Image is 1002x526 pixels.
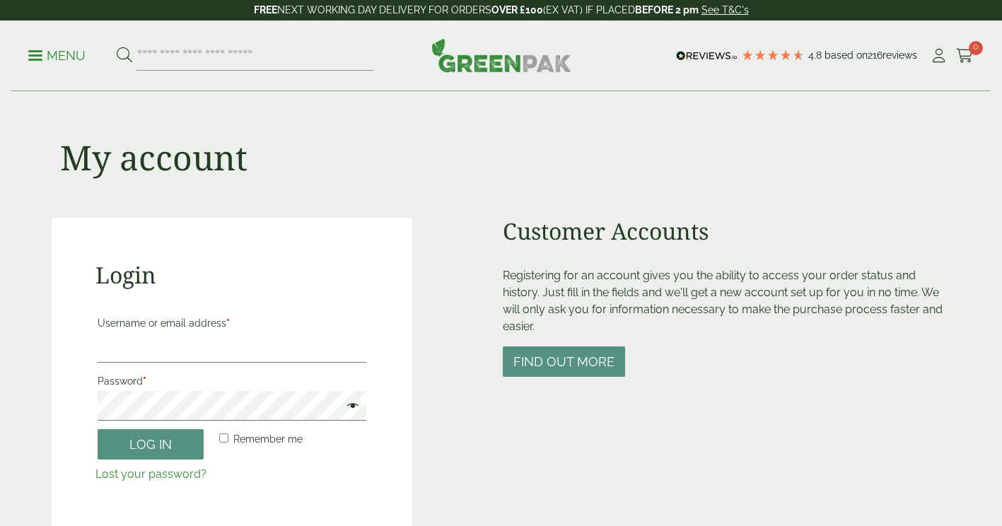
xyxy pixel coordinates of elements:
input: Remember me [219,433,228,443]
img: REVIEWS.io [676,51,738,61]
label: Password [98,371,367,391]
i: Cart [956,49,974,63]
span: 216 [868,49,882,61]
h1: My account [60,137,247,178]
i: My Account [930,49,948,63]
span: Remember me [233,433,303,445]
a: 0 [956,45,974,66]
img: GreenPak Supplies [431,38,571,72]
label: Username or email address [98,313,367,333]
a: See T&C's [701,4,749,16]
strong: OVER £100 [491,4,543,16]
button: Find out more [503,346,625,377]
span: 0 [969,41,983,55]
a: Menu [28,47,86,62]
div: 4.79 Stars [741,49,805,62]
strong: FREE [254,4,277,16]
strong: BEFORE 2 pm [635,4,699,16]
p: Menu [28,47,86,64]
span: Based on [825,49,868,61]
h2: Customer Accounts [503,218,950,245]
a: Lost your password? [95,467,206,481]
span: reviews [882,49,917,61]
span: 4.8 [808,49,825,61]
button: Log in [98,429,204,460]
p: Registering for an account gives you the ability to access your order status and history. Just fi... [503,267,950,335]
a: Find out more [503,356,625,369]
h2: Login [95,262,369,288]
